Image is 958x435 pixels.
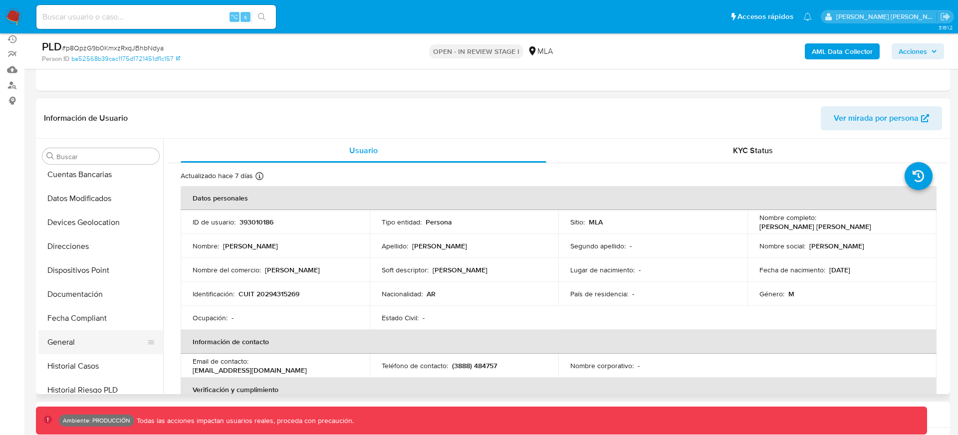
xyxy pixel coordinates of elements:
p: Género : [759,289,784,298]
th: Verificación y cumplimiento [181,378,937,402]
h1: Información de Usuario [44,113,128,123]
p: - [232,313,234,322]
p: ID de usuario : [193,217,236,226]
a: Salir [940,11,951,22]
p: Segundo apellido : [570,241,626,250]
p: Email de contacto : [193,357,248,366]
button: Devices Geolocation [38,211,163,234]
p: Identificación : [193,289,235,298]
p: Nombre : [193,241,219,250]
span: KYC Status [733,145,773,156]
p: Nombre del comercio : [193,265,261,274]
p: Actualizado hace 7 días [181,171,253,181]
button: Historial Casos [38,354,163,378]
button: Historial Riesgo PLD [38,378,163,402]
p: País de residencia : [570,289,628,298]
p: Apellido : [382,241,408,250]
b: Person ID [42,54,69,63]
p: Nombre completo : [759,213,816,222]
p: (3888) 484757 [452,361,497,370]
p: Ocupación : [193,313,228,322]
button: Ver mirada por persona [821,106,942,130]
span: Accesos rápidos [737,11,793,22]
p: Sitio : [570,217,585,226]
p: Nacionalidad : [382,289,423,298]
button: Acciones [892,43,944,59]
p: Tipo entidad : [382,217,422,226]
p: Soft descriptor : [382,265,429,274]
p: AR [427,289,436,298]
p: Lugar de nacimiento : [570,265,635,274]
div: MLA [527,46,553,57]
p: [PERSON_NAME] [223,241,278,250]
p: [PERSON_NAME] [412,241,467,250]
p: OPEN - IN REVIEW STAGE I [429,44,523,58]
p: Todas las acciones impactan usuarios reales, proceda con precaución. [134,416,354,426]
p: - [423,313,425,322]
button: Direcciones [38,234,163,258]
p: Nombre corporativo : [570,361,634,370]
th: Información de contacto [181,330,937,354]
span: Acciones [899,43,927,59]
button: General [38,330,155,354]
p: Estado Civil : [382,313,419,322]
span: s [244,12,247,21]
button: Cuentas Bancarias [38,163,163,187]
p: - [632,289,634,298]
span: 3.161.2 [939,23,953,31]
p: Fecha de nacimiento : [759,265,825,274]
b: PLD [42,38,62,54]
a: Notificaciones [803,12,812,21]
th: Datos personales [181,186,937,210]
p: facundoagustin.borghi@mercadolibre.com [836,12,937,21]
span: Usuario [349,145,378,156]
p: [DATE] [829,265,850,274]
span: # p8QpzG9b0KmxzRxqJBhbNdya [62,43,164,53]
button: Documentación [38,282,163,306]
p: Persona [426,217,452,226]
p: - [638,361,640,370]
p: - [639,265,641,274]
p: M [788,289,794,298]
button: Dispositivos Point [38,258,163,282]
input: Buscar [56,152,155,161]
p: [EMAIL_ADDRESS][DOMAIN_NAME] [193,366,307,375]
p: [PERSON_NAME] [809,241,864,250]
button: Fecha Compliant [38,306,163,330]
p: Teléfono de contacto : [382,361,448,370]
input: Buscar usuario o caso... [36,10,276,23]
a: ba52568b39cac1175d1721451df1c157 [71,54,180,63]
p: Nombre social : [759,241,805,250]
p: Ambiente: PRODUCCIÓN [63,419,130,423]
p: - [630,241,632,250]
p: [PERSON_NAME] [433,265,487,274]
p: 393010186 [239,217,273,226]
button: Buscar [46,152,54,160]
p: [PERSON_NAME] [265,265,320,274]
span: ⌥ [231,12,238,21]
button: search-icon [251,10,272,24]
button: AML Data Collector [805,43,880,59]
p: MLA [589,217,603,226]
p: [PERSON_NAME] [PERSON_NAME] [759,222,871,231]
p: CUIT 20294315269 [239,289,299,298]
b: AML Data Collector [812,43,873,59]
span: Ver mirada por persona [834,106,919,130]
button: Datos Modificados [38,187,163,211]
